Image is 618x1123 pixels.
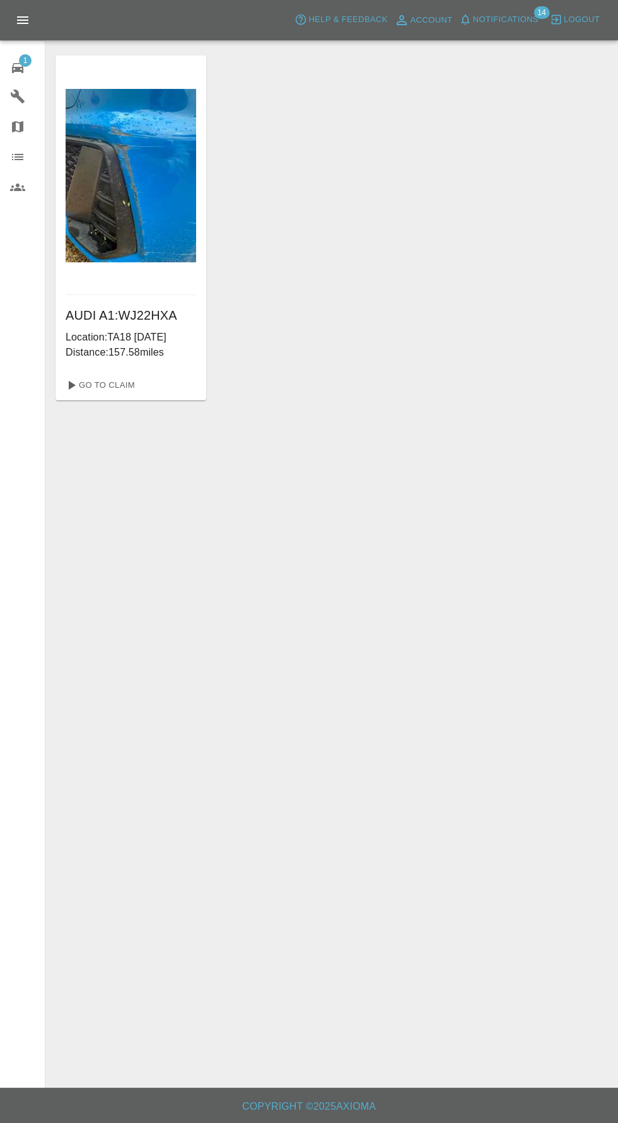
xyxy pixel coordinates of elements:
button: Open drawer [8,5,38,35]
span: Notifications [473,13,539,27]
span: Help & Feedback [308,13,387,27]
span: Account [411,13,453,28]
button: Logout [547,10,603,30]
p: Distance: 157.58 miles [66,345,196,360]
p: Location: TA18 [DATE] [66,330,196,345]
h6: Copyright © 2025 Axioma [10,1098,608,1115]
span: 14 [533,6,549,19]
a: Go To Claim [61,375,138,395]
a: Account [391,10,456,30]
h6: AUDI A1 : WJ22HXA [66,305,196,325]
span: 1 [19,54,32,67]
button: Notifications [456,10,542,30]
span: Logout [564,13,600,27]
button: Help & Feedback [291,10,390,30]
